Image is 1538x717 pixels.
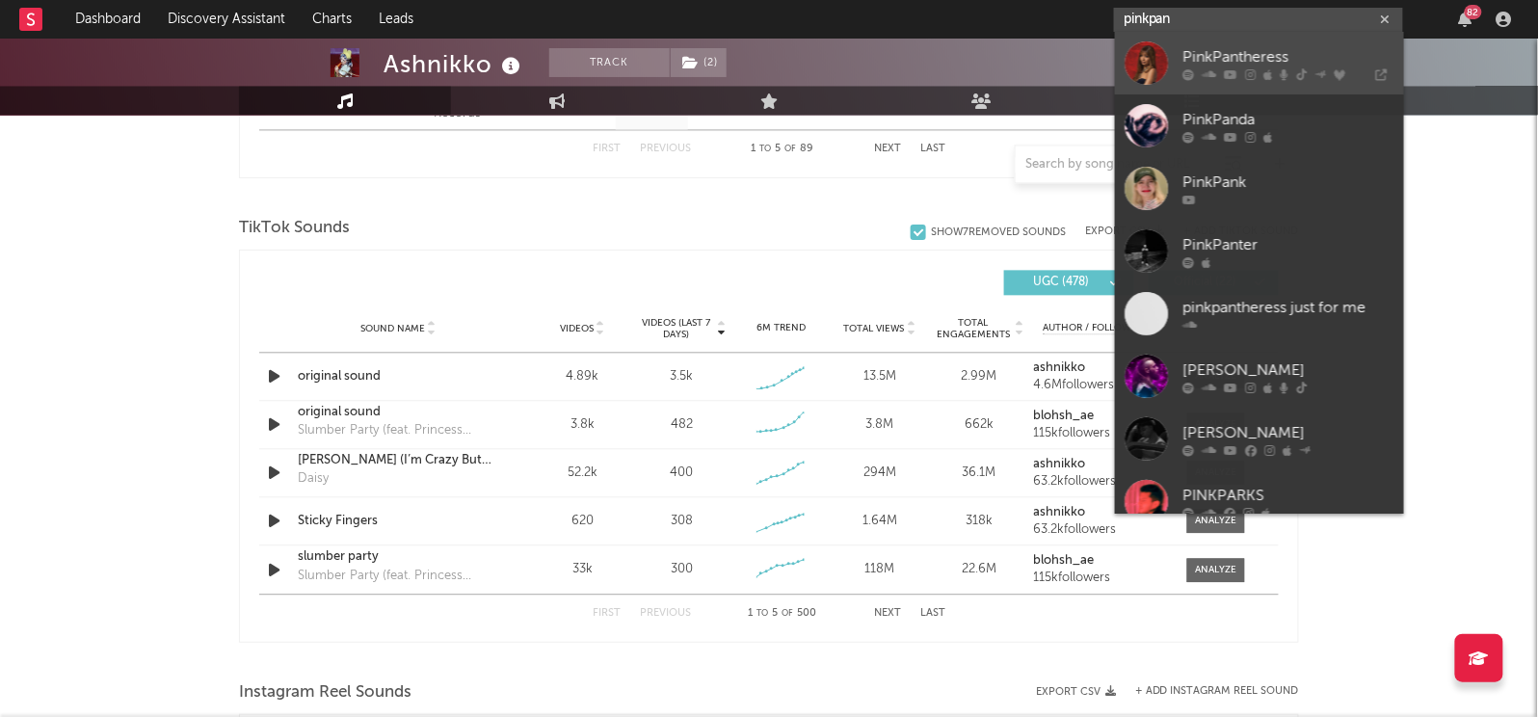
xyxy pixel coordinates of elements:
[640,608,691,619] button: Previous
[1034,410,1095,422] strong: blohsh_ae
[670,48,728,77] span: ( 2 )
[670,367,693,386] div: 3.5k
[736,321,826,335] div: 6M Trend
[1036,686,1116,698] button: Export CSV
[1034,506,1086,518] strong: ashnikko
[538,415,627,435] div: 3.8k
[757,609,769,618] span: to
[1034,458,1086,470] strong: ashnikko
[640,144,691,154] button: Previous
[1116,686,1299,697] div: + Add Instagram Reel Sound
[1115,220,1404,282] a: PinkPanter
[1115,345,1404,408] a: [PERSON_NAME]
[538,560,627,579] div: 33k
[1034,475,1168,489] div: 63.2k followers
[1182,359,1394,383] div: [PERSON_NAME]
[239,217,350,240] span: TikTok Sounds
[298,567,499,586] div: Slumber Party (feat. Princess Nokia)
[538,367,627,386] div: 4.89k
[298,403,499,422] a: original sound
[1115,408,1404,470] a: [PERSON_NAME]
[835,415,925,435] div: 3.8M
[671,512,693,531] div: 308
[729,602,835,625] div: 1 5 500
[935,317,1013,340] span: Total Engagements
[671,560,693,579] div: 300
[835,512,925,531] div: 1.64M
[1004,270,1134,295] button: UGC(478)
[1085,226,1165,237] button: Export CSV
[1115,470,1404,533] a: PINKPARKS
[1034,361,1086,374] strong: ashnikko
[1459,12,1472,27] button: 82
[637,317,715,340] span: Videos (last 7 days)
[384,48,525,80] div: Ashnikko
[1034,458,1168,471] a: ashnikko
[1182,485,1394,508] div: PINKPARKS
[1135,686,1299,697] button: + Add Instagram Reel Sound
[935,415,1024,435] div: 662k
[560,323,594,334] span: Videos
[671,48,727,77] button: (2)
[935,512,1024,531] div: 318k
[298,421,499,440] div: Slumber Party (feat. Princess Nokia)
[298,512,499,531] a: Sticky Fingers
[1034,554,1168,568] a: blohsh_ae
[1115,94,1404,157] a: PinkPanda
[1043,322,1147,334] span: Author / Followers
[835,464,925,483] div: 294M
[239,681,411,704] span: Instagram Reel Sounds
[935,560,1024,579] div: 22.6M
[835,367,925,386] div: 13.5M
[298,469,329,489] div: Daisy
[593,144,621,154] button: First
[298,547,499,567] a: slumber party
[1115,32,1404,94] a: PinkPantheress
[874,144,901,154] button: Next
[1465,5,1482,19] div: 82
[1034,361,1168,375] a: ashnikko
[1182,172,1394,195] div: PinkPank
[538,464,627,483] div: 52.2k
[1034,523,1168,537] div: 63.2k followers
[1016,157,1219,173] input: Search by song name or URL
[844,323,905,334] span: Total Views
[1034,427,1168,440] div: 115k followers
[835,560,925,579] div: 118M
[1034,506,1168,519] a: ashnikko
[1182,234,1394,257] div: PinkPanter
[593,608,621,619] button: First
[935,464,1024,483] div: 36.1M
[1034,571,1168,585] div: 115k followers
[1182,422,1394,445] div: [PERSON_NAME]
[1182,46,1394,69] div: PinkPantheress
[1017,277,1105,288] span: UGC ( 478 )
[1034,554,1095,567] strong: blohsh_ae
[931,226,1066,239] div: Show 7 Removed Sounds
[1034,410,1168,423] a: blohsh_ae
[1034,379,1168,392] div: 4.6M followers
[298,451,499,470] a: [PERSON_NAME] (I’m Crazy But You Like That)
[298,367,499,386] a: original sound
[874,608,901,619] button: Next
[670,464,693,483] div: 400
[360,323,425,334] span: Sound Name
[1115,157,1404,220] a: PinkPank
[549,48,670,77] button: Track
[1182,297,1394,320] div: pinkpantheress just for me
[1115,282,1404,345] a: pinkpantheress just for me
[935,367,1024,386] div: 2.99M
[729,138,835,161] div: 1 5 89
[782,609,794,618] span: of
[671,415,693,435] div: 482
[1182,109,1394,132] div: PinkPanda
[920,144,945,154] button: Last
[1114,8,1403,32] input: Search for artists
[920,608,945,619] button: Last
[538,512,627,531] div: 620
